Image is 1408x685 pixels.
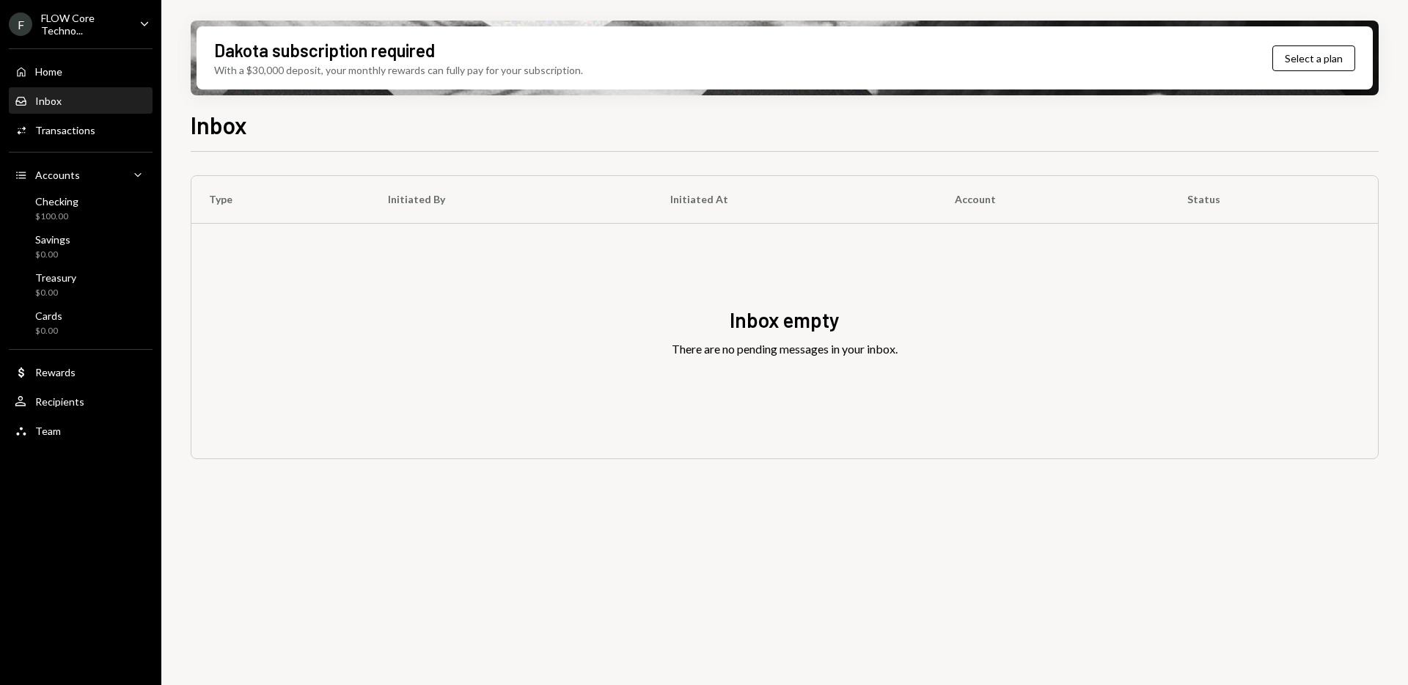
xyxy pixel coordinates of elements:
[35,366,76,378] div: Rewards
[9,267,153,302] a: Treasury$0.00
[9,161,153,188] a: Accounts
[672,340,898,358] div: There are no pending messages in your inbox.
[730,306,840,334] div: Inbox empty
[35,271,76,284] div: Treasury
[35,249,70,261] div: $0.00
[35,287,76,299] div: $0.00
[9,359,153,385] a: Rewards
[35,309,62,322] div: Cards
[214,38,435,62] div: Dakota subscription required
[9,58,153,84] a: Home
[35,65,62,78] div: Home
[370,176,653,223] th: Initiated By
[35,325,62,337] div: $0.00
[9,87,153,114] a: Inbox
[35,233,70,246] div: Savings
[35,95,62,107] div: Inbox
[35,169,80,181] div: Accounts
[9,305,153,340] a: Cards$0.00
[35,124,95,136] div: Transactions
[35,210,78,223] div: $100.00
[191,176,370,223] th: Type
[191,110,247,139] h1: Inbox
[9,417,153,444] a: Team
[9,117,153,143] a: Transactions
[9,12,32,36] div: F
[9,388,153,414] a: Recipients
[9,229,153,264] a: Savings$0.00
[937,176,1170,223] th: Account
[35,195,78,208] div: Checking
[1170,176,1378,223] th: Status
[35,395,84,408] div: Recipients
[214,62,583,78] div: With a $30,000 deposit, your monthly rewards can fully pay for your subscription.
[35,425,61,437] div: Team
[41,12,128,37] div: FLOW Core Techno...
[653,176,937,223] th: Initiated At
[9,191,153,226] a: Checking$100.00
[1272,45,1355,71] button: Select a plan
